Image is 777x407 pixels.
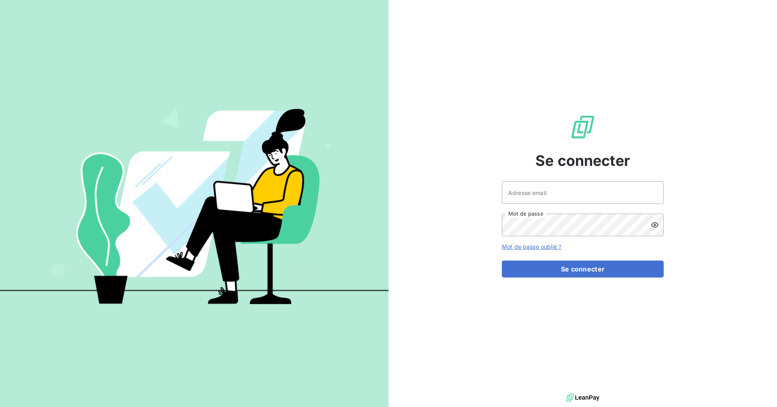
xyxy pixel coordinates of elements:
span: Se connecter [535,150,630,172]
a: Mot de passe oublié ? [502,243,561,250]
input: placeholder [502,181,664,204]
button: Se connecter [502,261,664,278]
img: Logo LeanPay [570,114,596,140]
img: logo [566,392,599,404]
